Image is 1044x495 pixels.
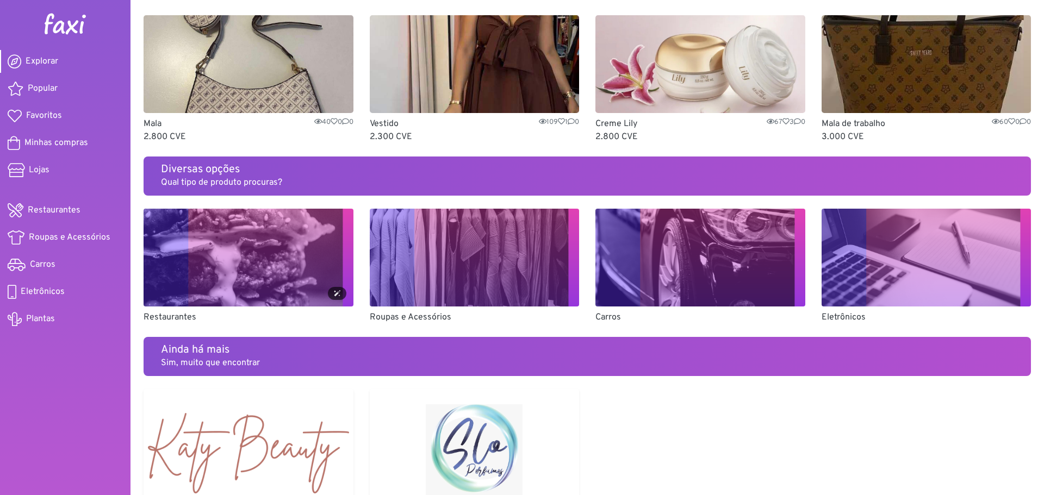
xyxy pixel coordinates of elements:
p: Sim, muito que encontrar [161,356,1014,369]
span: Explorar [26,55,58,68]
img: Roupas e Acessórios [370,209,580,306]
p: Qual tipo de produto procuras? [161,176,1014,189]
p: Vestido [370,117,580,130]
img: Mala de trabalho [822,15,1031,113]
span: Minhas compras [24,136,88,149]
img: Mala [144,15,353,113]
p: Eletrônicos [822,311,1031,324]
span: Favoritos [26,109,62,122]
img: Carros [595,209,805,306]
span: Eletrônicos [21,285,65,298]
span: Lojas [29,164,49,177]
p: 2.300 CVE [370,130,580,143]
span: Popular [28,82,58,95]
span: Roupas e Acessórios [29,231,110,244]
span: 60 0 0 [992,117,1031,128]
p: Mala [144,117,353,130]
a: Eletrônicos Eletrônicos [822,209,1031,324]
a: Carros Carros [595,209,805,324]
p: 3.000 CVE [822,130,1031,143]
h5: Ainda há mais [161,343,1014,356]
img: Creme Lily [595,15,805,113]
span: 67 3 0 [767,117,805,128]
a: Creme Lily Creme Lily6730 2.800 CVE [595,15,805,143]
p: Carros [595,311,805,324]
span: Restaurantes [28,204,80,217]
h5: Diversas opções [161,163,1014,176]
p: Roupas e Acessórios [370,311,580,324]
img: Eletrônicos [822,209,1031,306]
p: 2.800 CVE [144,130,353,143]
a: Vestido Vestido10910 2.300 CVE [370,15,580,143]
span: 109 1 0 [539,117,579,128]
p: Creme Lily [595,117,805,130]
a: Mala Mala4000 2.800 CVE [144,15,353,143]
span: Carros [30,258,55,271]
a: Restaurantes Restaurantes [144,209,353,324]
p: Mala de trabalho [822,117,1031,130]
img: Restaurantes [144,209,353,306]
span: 40 0 0 [314,117,353,128]
img: Vestido [370,15,580,113]
p: Restaurantes [144,311,353,324]
p: 2.800 CVE [595,130,805,143]
span: Plantas [26,312,55,325]
a: Mala de trabalho Mala de trabalho6000 3.000 CVE [822,15,1031,143]
a: Roupas e Acessórios Roupas e Acessórios [370,209,580,324]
